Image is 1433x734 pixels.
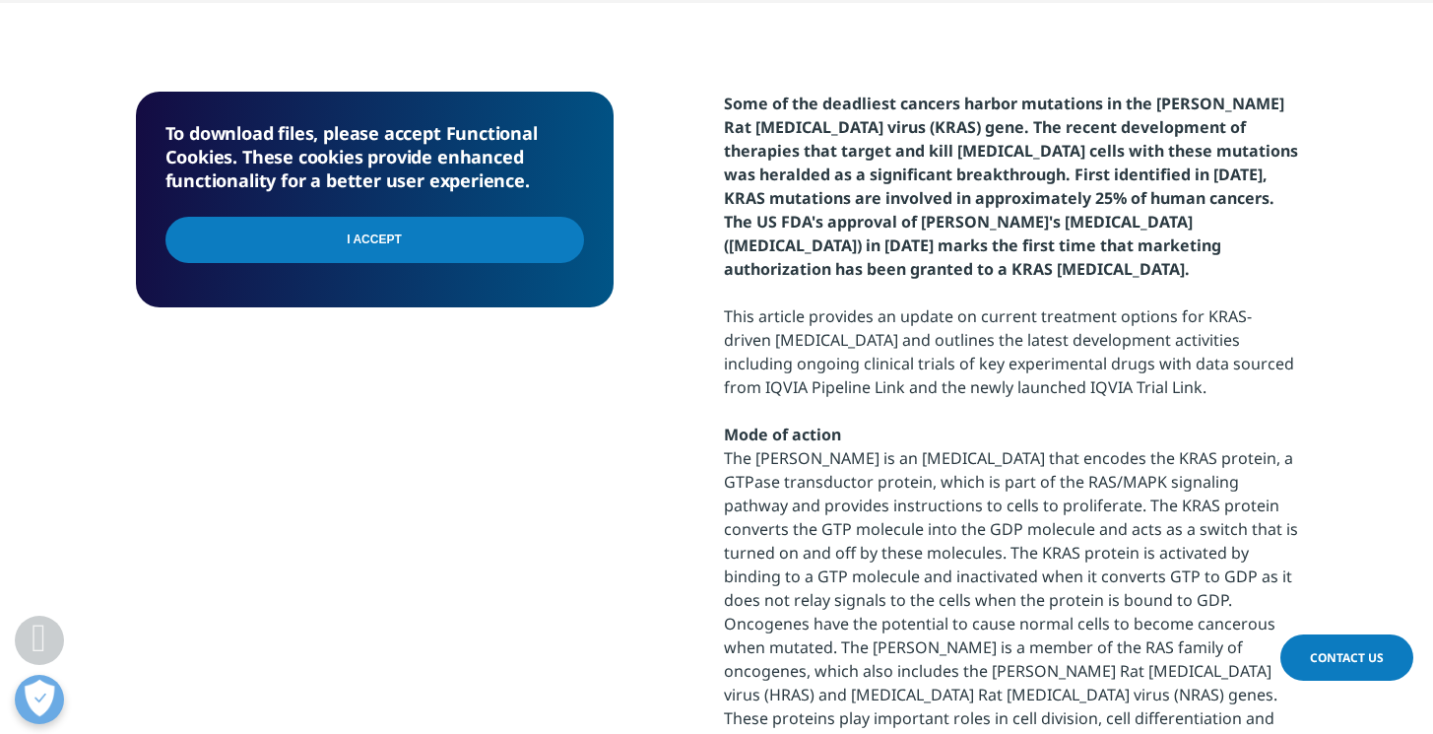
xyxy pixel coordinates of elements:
span: Contact Us [1310,649,1384,666]
a: Contact Us [1280,634,1413,681]
strong: Some of the deadliest cancers harbor mutations in the [PERSON_NAME] Rat [MEDICAL_DATA] virus (KRA... [724,93,1298,280]
button: Open Preferences [15,675,64,724]
h5: To download files, please accept Functional Cookies. These cookies provide enhanced functionality... [165,121,584,192]
input: I Accept [165,217,584,263]
strong: Mode of action [724,424,841,445]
